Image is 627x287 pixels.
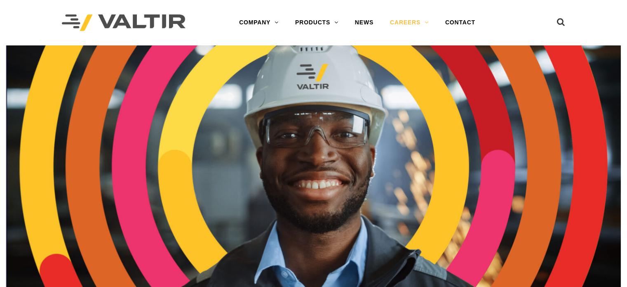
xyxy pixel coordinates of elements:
[62,14,186,31] img: Valtir
[437,14,484,31] a: CONTACT
[287,14,347,31] a: PRODUCTS
[231,14,287,31] a: COMPANY
[382,14,437,31] a: CAREERS
[347,14,382,31] a: NEWS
